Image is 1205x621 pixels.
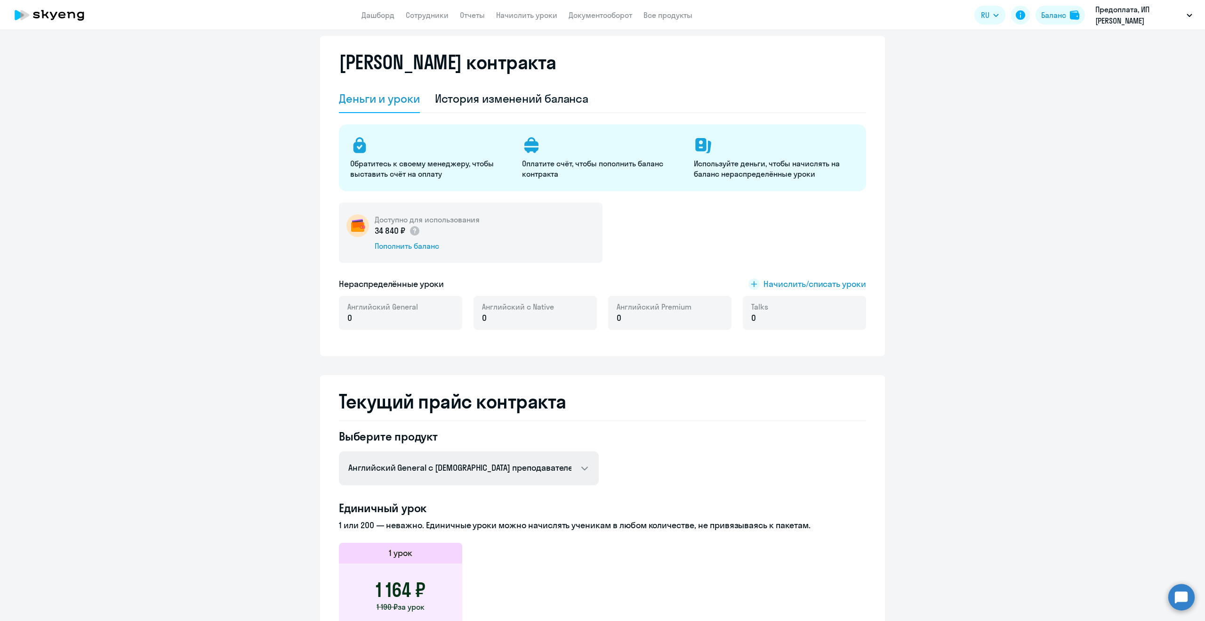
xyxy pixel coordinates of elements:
img: balance [1070,10,1079,20]
span: 0 [482,312,487,324]
span: Английский Premium [617,302,691,312]
h3: 1 164 ₽ [376,579,426,601]
a: Дашборд [361,10,394,20]
span: Talks [751,302,768,312]
button: Предоплата, ИП [PERSON_NAME] [1091,4,1197,26]
h2: Текущий прайс контракта [339,390,866,413]
h4: Выберите продукт [339,429,599,444]
a: Начислить уроки [496,10,557,20]
a: Все продукты [643,10,692,20]
span: Английский с Native [482,302,554,312]
button: RU [974,6,1005,25]
span: Начислить/списать уроки [763,278,866,290]
h5: 1 урок [389,547,412,559]
h2: [PERSON_NAME] контракта [339,51,556,74]
h5: Нераспределённые уроки [339,278,444,290]
div: Деньги и уроки [339,91,420,106]
span: Английский General [347,302,418,312]
p: Предоплата, ИП [PERSON_NAME] [1095,4,1183,26]
a: Сотрудники [406,10,449,20]
p: Обратитесь к своему менеджеру, чтобы выставить счёт на оплату [350,158,511,179]
span: за урок [398,602,425,612]
img: wallet-circle.png [346,214,369,237]
div: Пополнить баланс [375,241,480,251]
span: 1 190 ₽ [377,602,398,612]
span: 0 [617,312,621,324]
span: 0 [751,312,756,324]
span: RU [981,9,989,21]
p: 34 840 ₽ [375,225,420,237]
div: Баланс [1041,9,1066,21]
p: Оплатите счёт, чтобы пополнить баланс контракта [522,158,683,179]
button: Балансbalance [1036,6,1085,25]
a: Отчеты [460,10,485,20]
a: Документооборот [569,10,632,20]
h5: Доступно для использования [375,214,480,225]
p: 1 или 200 — неважно. Единичные уроки можно начислять ученикам в любом количестве, не привязываясь... [339,519,866,531]
h4: Единичный урок [339,500,866,515]
div: История изменений баланса [435,91,589,106]
p: Используйте деньги, чтобы начислять на баланс нераспределённые уроки [694,158,854,179]
span: 0 [347,312,352,324]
